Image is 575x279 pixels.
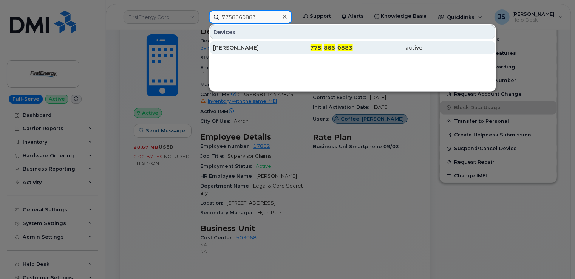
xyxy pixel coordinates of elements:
div: Devices [210,25,495,39]
div: [PERSON_NAME] [213,44,283,51]
span: 866 [324,44,335,51]
span: 0883 [338,44,353,51]
iframe: Messenger Launcher [542,246,569,273]
div: - - [283,44,353,51]
span: 775 [311,44,322,51]
div: - [422,44,492,51]
a: [PERSON_NAME]775-866-0883active- [210,41,495,54]
input: Find something... [209,10,292,24]
div: active [353,44,423,51]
